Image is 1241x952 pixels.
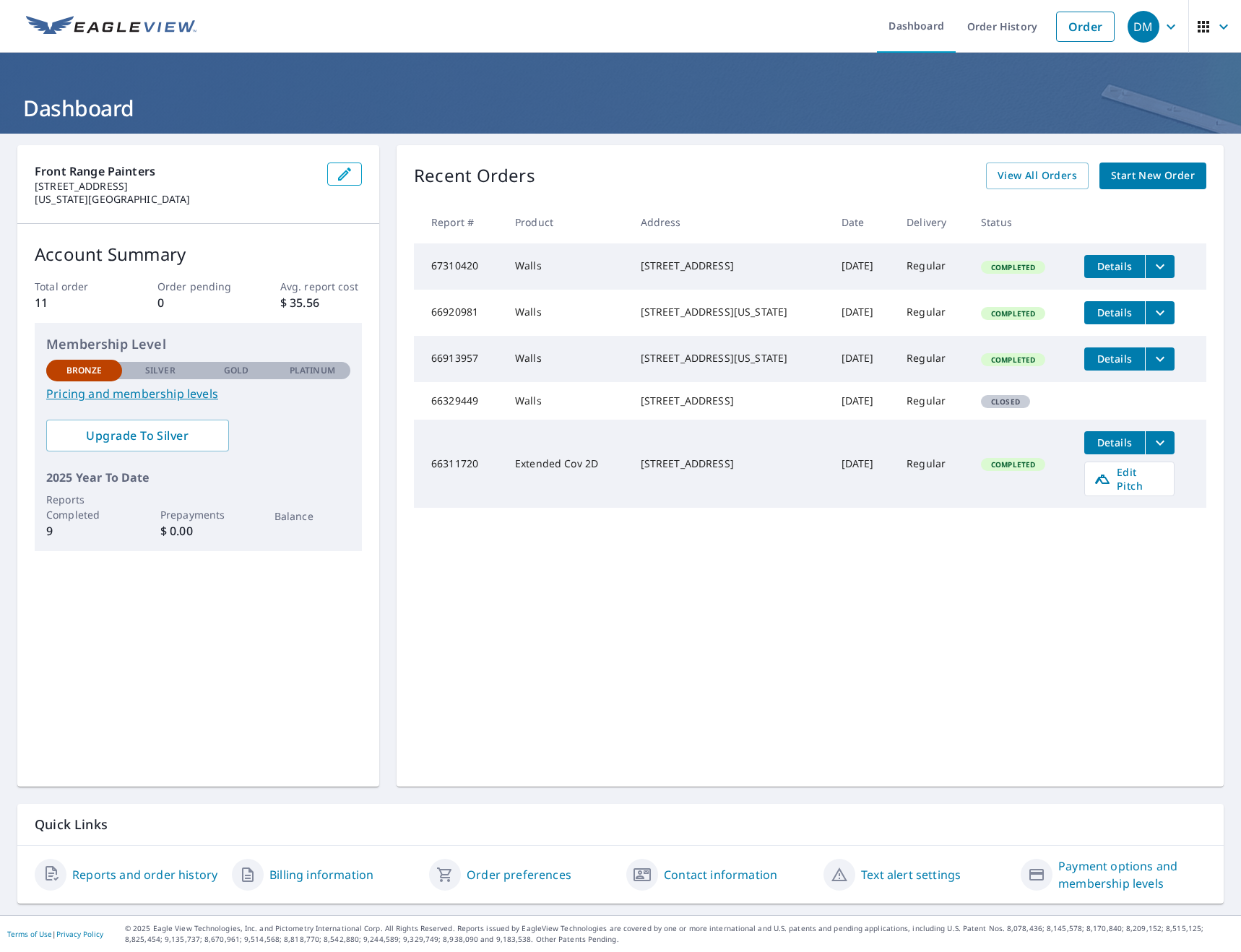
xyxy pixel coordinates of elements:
[1145,301,1175,324] button: filesDropdownBtn-66920981
[467,866,571,883] a: Order preferences
[1084,431,1145,454] button: detailsBtn-66311720
[986,163,1089,189] a: View All Orders
[26,16,196,38] img: EV Logo
[830,290,896,336] td: [DATE]
[35,193,316,206] p: [US_STATE][GEOGRAPHIC_DATA]
[280,279,362,294] p: Avg. report cost
[224,364,248,377] p: Gold
[280,294,362,311] p: $ 35.56
[35,241,362,267] p: Account Summary
[1084,301,1145,324] button: detailsBtn-66920981
[1093,352,1136,365] span: Details
[895,201,969,243] th: Delivery
[1093,259,1136,273] span: Details
[969,201,1073,243] th: Status
[414,201,503,243] th: Report #
[503,420,629,508] td: Extended Cov 2D
[1145,255,1175,278] button: filesDropdownBtn-67310420
[46,385,350,402] a: Pricing and membership levels
[269,866,373,883] a: Billing information
[503,201,629,243] th: Product
[998,167,1077,185] span: View All Orders
[1145,431,1175,454] button: filesDropdownBtn-66311720
[46,420,229,451] a: Upgrade To Silver
[830,336,896,382] td: [DATE]
[982,397,1029,407] span: Closed
[861,866,961,883] a: Text alert settings
[982,308,1044,319] span: Completed
[830,420,896,508] td: [DATE]
[1084,347,1145,371] button: detailsBtn-66913957
[414,243,503,290] td: 67310420
[1094,465,1165,493] span: Edit Pitch
[35,815,1206,834] p: Quick Links
[1145,347,1175,371] button: filesDropdownBtn-66913957
[46,469,350,486] p: 2025 Year To Date
[125,923,1234,945] p: © 2025 Eagle View Technologies, Inc. and Pictometry International Corp. All Rights Reserved. Repo...
[1128,11,1159,43] div: DM
[641,456,818,471] div: [STREET_ADDRESS]
[641,305,818,319] div: [STREET_ADDRESS][US_STATE]
[1084,255,1145,278] button: detailsBtn-67310420
[503,290,629,336] td: Walls
[414,420,503,508] td: 66311720
[17,93,1224,123] h1: Dashboard
[414,382,503,420] td: 66329449
[160,522,236,540] p: $ 0.00
[895,420,969,508] td: Regular
[414,163,535,189] p: Recent Orders
[46,334,350,354] p: Membership Level
[1084,462,1175,496] a: Edit Pitch
[58,428,217,443] span: Upgrade To Silver
[503,243,629,290] td: Walls
[7,930,103,938] p: |
[1093,436,1136,449] span: Details
[35,163,316,180] p: Front Range Painters
[66,364,103,377] p: Bronze
[503,382,629,420] td: Walls
[35,294,116,311] p: 11
[982,355,1044,365] span: Completed
[830,201,896,243] th: Date
[830,243,896,290] td: [DATE]
[1056,12,1115,42] a: Order
[664,866,777,883] a: Contact information
[56,929,103,939] a: Privacy Policy
[1058,857,1206,892] a: Payment options and membership levels
[982,459,1044,469] span: Completed
[157,294,239,311] p: 0
[641,259,818,273] div: [STREET_ADDRESS]
[7,929,52,939] a: Terms of Use
[895,382,969,420] td: Regular
[414,336,503,382] td: 66913957
[274,509,350,524] p: Balance
[830,382,896,420] td: [DATE]
[72,866,217,883] a: Reports and order history
[46,522,122,540] p: 9
[290,364,335,377] p: Platinum
[503,336,629,382] td: Walls
[160,507,236,522] p: Prepayments
[895,290,969,336] td: Regular
[641,351,818,365] div: [STREET_ADDRESS][US_STATE]
[895,243,969,290] td: Regular
[157,279,239,294] p: Order pending
[35,279,116,294] p: Total order
[35,180,316,193] p: [STREET_ADDRESS]
[46,492,122,522] p: Reports Completed
[414,290,503,336] td: 66920981
[1099,163,1206,189] a: Start New Order
[145,364,176,377] p: Silver
[641,394,818,408] div: [STREET_ADDRESS]
[1093,306,1136,319] span: Details
[1111,167,1195,185] span: Start New Order
[982,262,1044,272] span: Completed
[629,201,830,243] th: Address
[895,336,969,382] td: Regular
